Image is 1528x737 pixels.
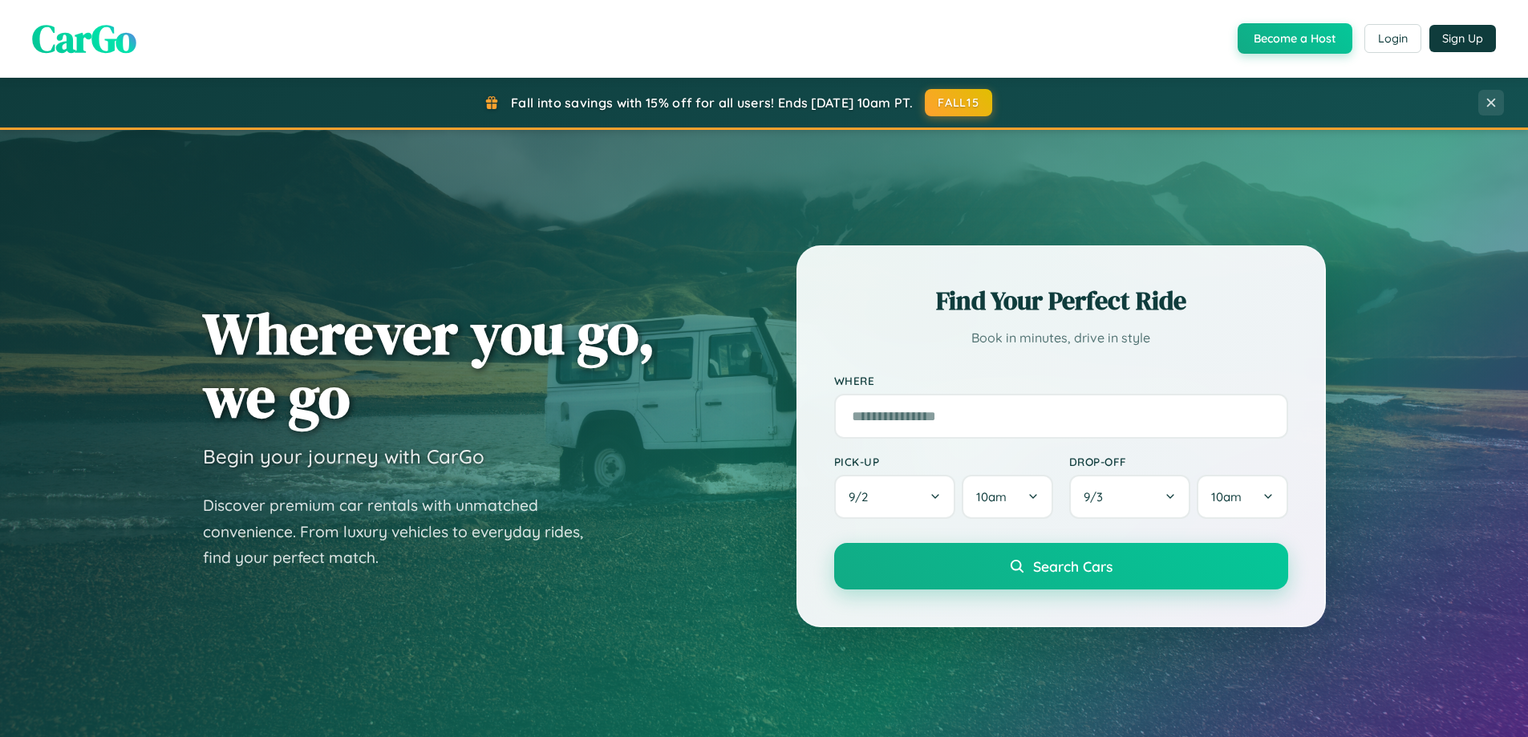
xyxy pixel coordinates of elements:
[1429,25,1496,52] button: Sign Up
[1084,489,1111,504] span: 9 / 3
[203,444,484,468] h3: Begin your journey with CarGo
[976,489,1007,504] span: 10am
[1211,489,1242,504] span: 10am
[1069,455,1288,468] label: Drop-off
[1197,475,1287,519] button: 10am
[834,543,1288,589] button: Search Cars
[834,455,1053,468] label: Pick-up
[834,326,1288,350] p: Book in minutes, drive in style
[511,95,913,111] span: Fall into savings with 15% off for all users! Ends [DATE] 10am PT.
[32,12,136,65] span: CarGo
[1069,475,1191,519] button: 9/3
[1033,557,1113,575] span: Search Cars
[203,302,655,428] h1: Wherever you go, we go
[834,475,956,519] button: 9/2
[925,89,992,116] button: FALL15
[834,374,1288,387] label: Where
[834,283,1288,318] h2: Find Your Perfect Ride
[203,492,604,571] p: Discover premium car rentals with unmatched convenience. From luxury vehicles to everyday rides, ...
[962,475,1052,519] button: 10am
[1238,23,1352,54] button: Become a Host
[1364,24,1421,53] button: Login
[849,489,876,504] span: 9 / 2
